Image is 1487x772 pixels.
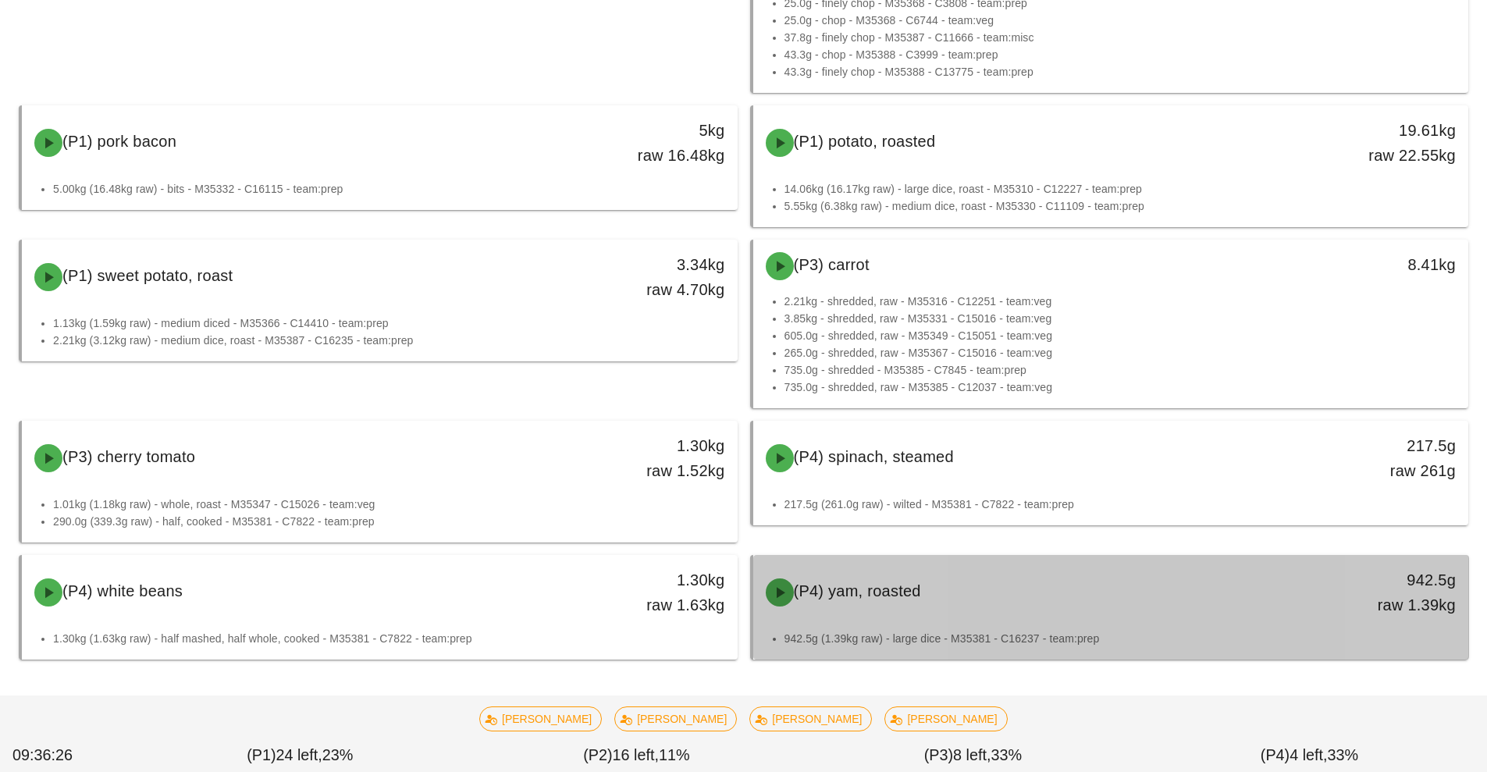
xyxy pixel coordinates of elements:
div: (P2) 11% [468,741,805,770]
div: (P1) 23% [132,741,468,770]
li: 290.0g (339.3g raw) - half, cooked - M35381 - C7822 - team:prep [53,513,725,530]
span: [PERSON_NAME] [895,707,998,731]
span: [PERSON_NAME] [760,707,863,731]
div: 09:36:26 [9,741,132,770]
div: 1.30kg raw 1.63kg [566,567,724,617]
li: 25.0g - chop - M35368 - C6744 - team:veg [784,12,1457,29]
div: 8.41kg [1297,252,1456,277]
li: 605.0g - shredded, raw - M35349 - C15051 - team:veg [784,327,1457,344]
span: 16 left, [613,746,659,763]
li: 3.85kg - shredded, raw - M35331 - C15016 - team:veg [784,310,1457,327]
li: 43.3g - finely chop - M35388 - C13775 - team:prep [784,63,1457,80]
li: 14.06kg (16.17kg raw) - large dice, roast - M35310 - C12227 - team:prep [784,180,1457,197]
div: (P3) 33% [805,741,1141,770]
li: 2.21kg - shredded, raw - M35316 - C12251 - team:veg [784,293,1457,310]
li: 735.0g - shredded - M35385 - C7845 - team:prep [784,361,1457,379]
span: 24 left, [276,746,322,763]
li: 942.5g (1.39kg raw) - large dice - M35381 - C16237 - team:prep [784,630,1457,647]
li: 5.55kg (6.38kg raw) - medium dice, roast - M35330 - C11109 - team:prep [784,197,1457,215]
span: (P3) carrot [794,256,870,273]
li: 5.00kg (16.48kg raw) - bits - M35332 - C16115 - team:prep [53,180,725,197]
li: 217.5g (261.0g raw) - wilted - M35381 - C7822 - team:prep [784,496,1457,513]
div: 3.34kg raw 4.70kg [566,252,724,302]
div: 1.30kg raw 1.52kg [566,433,724,483]
span: (P1) pork bacon [62,133,176,150]
span: (P1) sweet potato, roast [62,267,233,284]
div: 217.5g raw 261g [1297,433,1456,483]
li: 2.21kg (3.12kg raw) - medium dice, roast - M35387 - C16235 - team:prep [53,332,725,349]
li: 1.13kg (1.59kg raw) - medium diced - M35366 - C14410 - team:prep [53,315,725,332]
span: [PERSON_NAME] [624,707,727,731]
span: 8 left, [953,746,991,763]
li: 1.01kg (1.18kg raw) - whole, roast - M35347 - C15026 - team:veg [53,496,725,513]
li: 1.30kg (1.63kg raw) - half mashed, half whole, cooked - M35381 - C7822 - team:prep [53,630,725,647]
span: (P4) spinach, steamed [794,448,954,465]
span: (P3) cherry tomato [62,448,195,465]
div: 942.5g raw 1.39kg [1297,567,1456,617]
span: (P4) yam, roasted [794,582,921,599]
li: 265.0g - shredded, raw - M35367 - C15016 - team:veg [784,344,1457,361]
div: 5kg raw 16.48kg [566,118,724,168]
div: (P4) 33% [1141,741,1478,770]
span: 4 left, [1290,746,1327,763]
div: 19.61kg raw 22.55kg [1297,118,1456,168]
li: 43.3g - chop - M35388 - C3999 - team:prep [784,46,1457,63]
li: 735.0g - shredded, raw - M35385 - C12037 - team:veg [784,379,1457,396]
li: 37.8g - finely chop - M35387 - C11666 - team:misc [784,29,1457,46]
span: (P1) potato, roasted [794,133,936,150]
span: (P4) white beans [62,582,183,599]
span: [PERSON_NAME] [489,707,592,731]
